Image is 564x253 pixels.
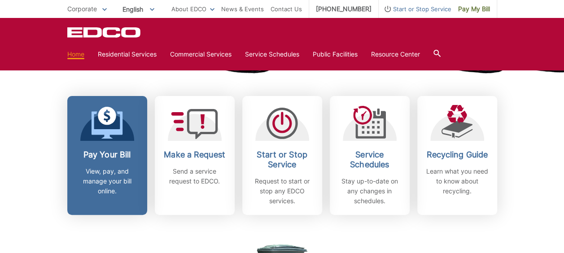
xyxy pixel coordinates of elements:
a: Pay Your Bill View, pay, and manage your bill online. [67,96,147,215]
h2: Recycling Guide [424,150,490,160]
a: EDCD logo. Return to the homepage. [67,27,142,38]
h2: Pay Your Bill [74,150,140,160]
h2: Service Schedules [337,150,403,170]
a: Service Schedules Stay up-to-date on any changes in schedules. [330,96,410,215]
span: English [116,2,161,17]
a: About EDCO [171,4,214,14]
span: Corporate [67,5,97,13]
a: Contact Us [271,4,302,14]
h2: Make a Request [162,150,228,160]
a: Home [67,49,84,59]
a: Service Schedules [245,49,299,59]
a: News & Events [221,4,264,14]
p: View, pay, and manage your bill online. [74,166,140,196]
p: Request to start or stop any EDCO services. [249,176,315,206]
h2: Start or Stop Service [249,150,315,170]
p: Stay up-to-date on any changes in schedules. [337,176,403,206]
a: Recycling Guide Learn what you need to know about recycling. [417,96,497,215]
a: Make a Request Send a service request to EDCO. [155,96,235,215]
a: Commercial Services [170,49,232,59]
a: Residential Services [98,49,157,59]
a: Public Facilities [313,49,358,59]
p: Learn what you need to know about recycling. [424,166,490,196]
span: Pay My Bill [458,4,490,14]
p: Send a service request to EDCO. [162,166,228,186]
a: Resource Center [371,49,420,59]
